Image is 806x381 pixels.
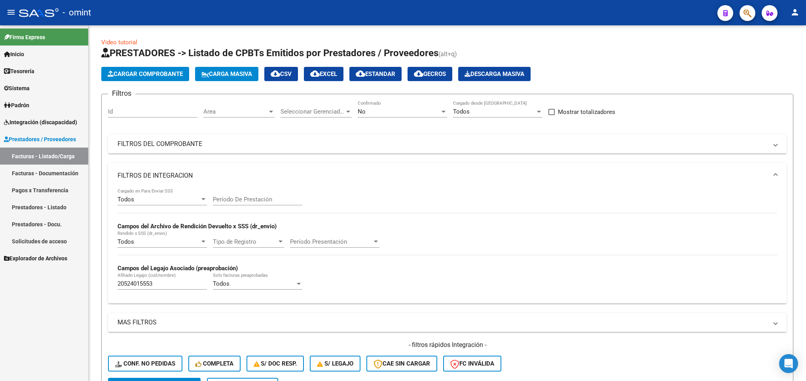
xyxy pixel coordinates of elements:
[4,84,30,93] span: Sistema
[63,4,91,21] span: - omint
[356,69,365,78] mat-icon: cloud_download
[108,88,135,99] h3: Filtros
[6,8,16,17] mat-icon: menu
[414,69,423,78] mat-icon: cloud_download
[101,39,137,46] a: Video tutorial
[108,70,183,78] span: Cargar Comprobante
[188,356,241,372] button: Completa
[118,223,277,230] strong: Campos del Archivo de Rendición Devuelto x SSS (dr_envio)
[118,196,134,203] span: Todos
[458,67,531,81] button: Descarga Masiva
[414,70,446,78] span: Gecros
[779,354,798,373] div: Open Intercom Messenger
[317,360,353,367] span: S/ legajo
[213,280,229,287] span: Todos
[101,67,189,81] button: Cargar Comprobante
[254,360,297,367] span: S/ Doc Resp.
[465,70,524,78] span: Descarga Masiva
[356,70,395,78] span: Estandar
[195,360,233,367] span: Completa
[108,313,787,332] mat-expansion-panel-header: MAS FILTROS
[310,69,320,78] mat-icon: cloud_download
[438,50,457,58] span: (alt+q)
[115,360,175,367] span: Conf. no pedidas
[358,108,366,115] span: No
[4,118,77,127] span: Integración (discapacidad)
[558,107,615,117] span: Mostrar totalizadores
[201,70,252,78] span: Carga Masiva
[118,265,238,272] strong: Campos del Legajo Asociado (preaprobación)
[195,67,258,81] button: Carga Masiva
[108,356,182,372] button: Conf. no pedidas
[4,135,76,144] span: Prestadores / Proveedores
[349,67,402,81] button: Estandar
[108,341,787,349] h4: - filtros rápidos Integración -
[458,67,531,81] app-download-masive: Descarga masiva de comprobantes (adjuntos)
[247,356,304,372] button: S/ Doc Resp.
[264,67,298,81] button: CSV
[4,67,34,76] span: Tesorería
[4,254,67,263] span: Explorador de Archivos
[366,356,437,372] button: CAE SIN CARGAR
[4,50,24,59] span: Inicio
[203,108,267,115] span: Area
[408,67,452,81] button: Gecros
[118,238,134,245] span: Todos
[790,8,800,17] mat-icon: person
[281,108,345,115] span: Seleccionar Gerenciador
[118,140,768,148] mat-panel-title: FILTROS DEL COMPROBANTE
[304,67,343,81] button: EXCEL
[118,171,768,180] mat-panel-title: FILTROS DE INTEGRACION
[213,238,277,245] span: Tipo de Registro
[310,356,360,372] button: S/ legajo
[443,356,501,372] button: FC Inválida
[4,101,29,110] span: Padrón
[310,70,337,78] span: EXCEL
[108,163,787,188] mat-expansion-panel-header: FILTROS DE INTEGRACION
[453,108,470,115] span: Todos
[450,360,494,367] span: FC Inválida
[108,135,787,154] mat-expansion-panel-header: FILTROS DEL COMPROBANTE
[118,318,768,327] mat-panel-title: MAS FILTROS
[271,69,280,78] mat-icon: cloud_download
[374,360,430,367] span: CAE SIN CARGAR
[108,188,787,303] div: FILTROS DE INTEGRACION
[4,33,45,42] span: Firma Express
[290,238,372,245] span: Período Presentación
[271,70,292,78] span: CSV
[101,47,438,59] span: PRESTADORES -> Listado de CPBTs Emitidos por Prestadores / Proveedores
